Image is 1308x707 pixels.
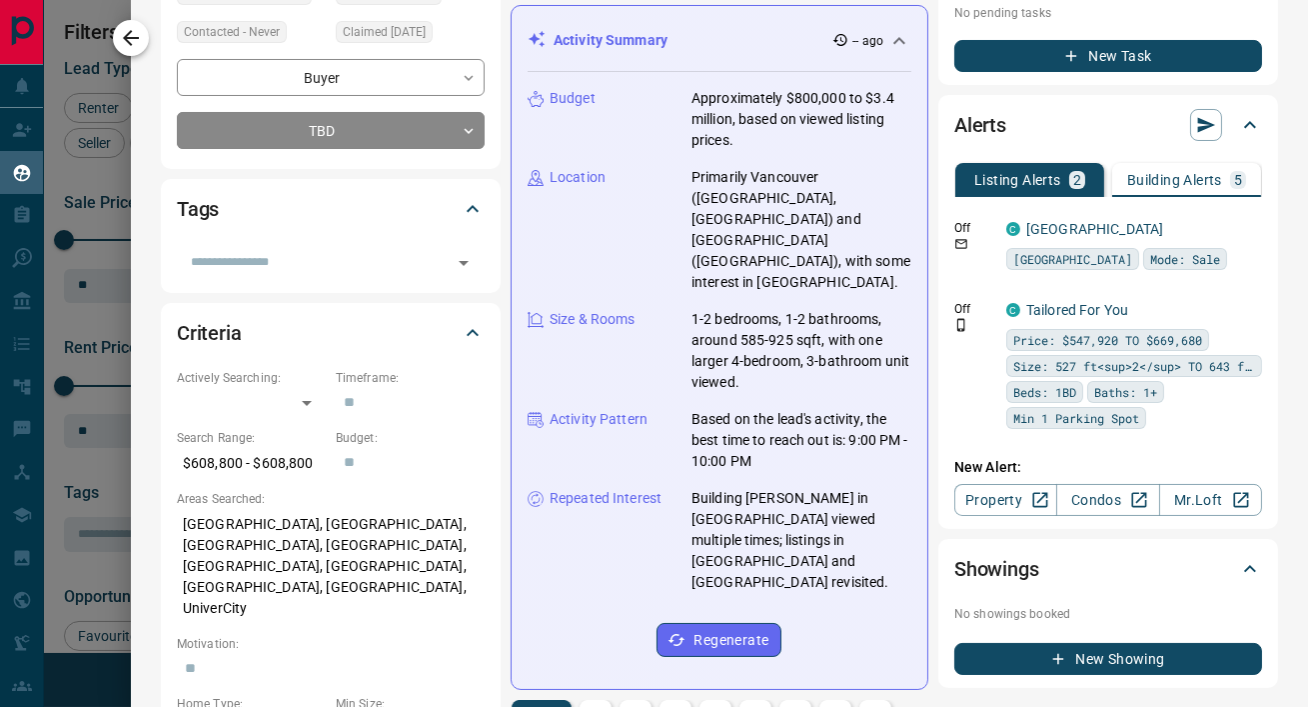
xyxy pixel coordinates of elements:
[954,457,1262,478] p: New Alert:
[336,429,485,447] p: Budget:
[954,605,1262,623] p: No showings booked
[177,309,485,357] div: Criteria
[691,309,911,393] p: 1-2 bedrooms, 1-2 bathrooms, around 585-925 sqft, with one larger 4-bedroom, 3-bathroom unit viewed.
[1026,302,1128,318] a: Tailored For You
[184,22,280,42] span: Contacted - Never
[954,237,968,251] svg: Email
[954,40,1262,72] button: New Task
[1159,484,1262,516] a: Mr.Loft
[954,109,1006,141] h2: Alerts
[177,317,242,349] h2: Criteria
[336,369,485,387] p: Timeframe:
[1073,173,1081,187] p: 2
[691,167,911,293] p: Primarily Vancouver ([GEOGRAPHIC_DATA], [GEOGRAPHIC_DATA]) and [GEOGRAPHIC_DATA] ([GEOGRAPHIC_DAT...
[177,185,485,233] div: Tags
[550,409,648,430] p: Activity Pattern
[954,219,994,237] p: Off
[1234,173,1242,187] p: 5
[691,488,911,593] p: Building [PERSON_NAME] in [GEOGRAPHIC_DATA] viewed multiple times; listings in [GEOGRAPHIC_DATA] ...
[177,447,326,480] p: $608,800 - $608,800
[1056,484,1159,516] a: Condos
[954,545,1262,593] div: Showings
[1094,382,1157,402] span: Baths: 1+
[177,508,485,625] p: [GEOGRAPHIC_DATA], [GEOGRAPHIC_DATA], [GEOGRAPHIC_DATA], [GEOGRAPHIC_DATA], [GEOGRAPHIC_DATA], [G...
[954,553,1039,585] h2: Showings
[550,88,596,109] p: Budget
[550,488,661,509] p: Repeated Interest
[1013,249,1132,269] span: [GEOGRAPHIC_DATA]
[177,369,326,387] p: Actively Searching:
[954,101,1262,149] div: Alerts
[528,22,911,59] div: Activity Summary-- ago
[554,30,667,51] p: Activity Summary
[550,167,606,188] p: Location
[450,249,478,277] button: Open
[1006,222,1020,236] div: condos.ca
[691,409,911,472] p: Based on the lead's activity, the best time to reach out is: 9:00 PM - 10:00 PM
[1150,249,1220,269] span: Mode: Sale
[177,193,219,225] h2: Tags
[954,318,968,332] svg: Push Notification Only
[177,490,485,508] p: Areas Searched:
[1127,173,1222,187] p: Building Alerts
[177,59,485,96] div: Buyer
[343,22,426,42] span: Claimed [DATE]
[852,32,883,50] p: -- ago
[1013,356,1255,376] span: Size: 527 ft<sup>2</sup> TO 643 ft<sup>2</sup>
[177,429,326,447] p: Search Range:
[1013,408,1139,428] span: Min 1 Parking Spot
[691,88,911,151] p: Approximately $800,000 to $3.4 million, based on viewed listing prices.
[1026,221,1163,237] a: [GEOGRAPHIC_DATA]
[656,623,781,657] button: Regenerate
[1013,330,1202,350] span: Price: $547,920 TO $669,680
[974,173,1061,187] p: Listing Alerts
[954,643,1262,675] button: New Showing
[550,309,636,330] p: Size & Rooms
[1013,382,1076,402] span: Beds: 1BD
[177,112,485,149] div: TBD
[336,21,485,49] div: Fri May 10 2024
[954,484,1057,516] a: Property
[1006,303,1020,317] div: condos.ca
[177,635,485,653] p: Motivation:
[954,300,994,318] p: Off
